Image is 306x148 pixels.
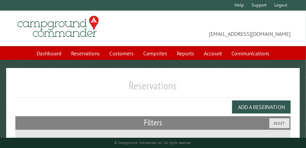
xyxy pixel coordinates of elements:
a: Customers [105,47,138,60]
h2: Filters [15,116,291,129]
a: Communications [227,47,274,60]
a: Reservations [67,47,104,60]
a: Dashboard [32,47,66,60]
h1: Reservations [15,79,291,98]
button: Add a Reservation [232,100,291,113]
small: © Campground Commander LLC. All rights reserved. [115,140,192,145]
img: Campground Commander [15,13,101,40]
a: Campsites [139,47,171,60]
a: Reports [173,47,198,60]
button: Reset [269,118,290,128]
span: [EMAIL_ADDRESS][DOMAIN_NAME] [153,19,291,38]
a: Account [200,47,226,60]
